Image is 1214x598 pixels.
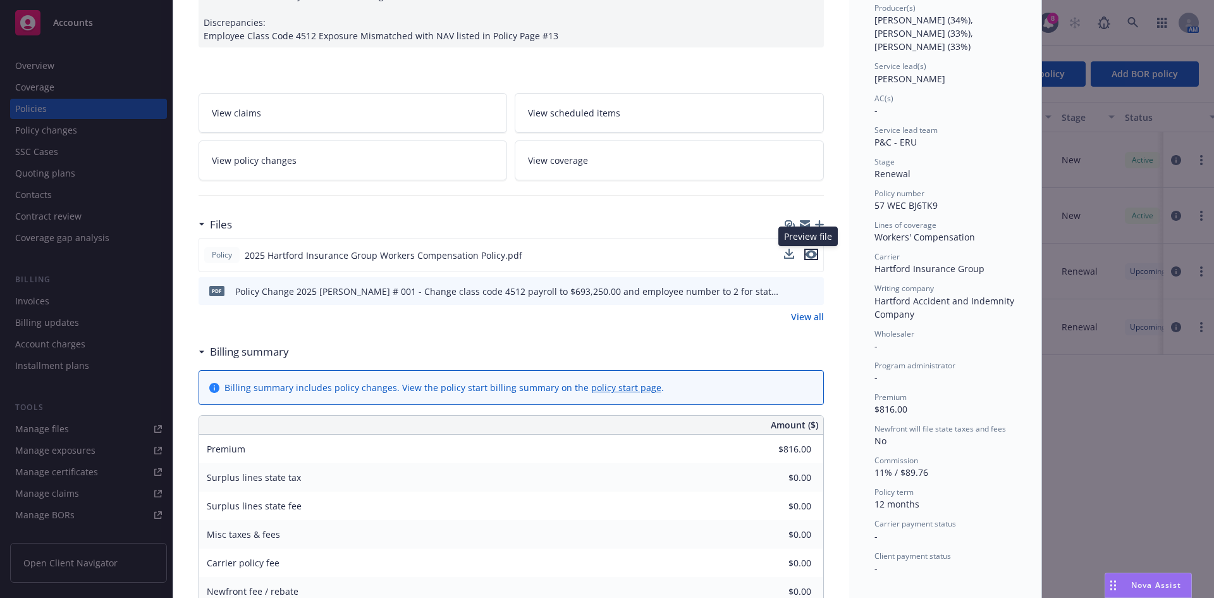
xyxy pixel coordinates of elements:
div: Policy Change 2025 [PERSON_NAME] # 001 - Change class code 4512 payroll to $693,250.00 and employ... [235,285,782,298]
a: View policy changes [199,140,508,180]
a: View coverage [515,140,824,180]
span: Commission [874,455,918,466]
button: Nova Assist [1105,573,1192,598]
a: View claims [199,93,508,133]
span: 2025 Hartford Insurance Group Workers Compensation Policy.pdf [245,249,522,262]
span: Newfront fee / rebate [207,585,298,597]
span: 12 months [874,498,919,510]
h3: Files [210,216,232,233]
span: [PERSON_NAME] [874,73,945,85]
button: download file [784,249,794,262]
span: Client payment status [874,551,951,561]
div: Billing summary includes policy changes. View the policy start billing summary on the . [224,381,664,394]
span: Workers' Compensation [874,231,975,243]
span: View coverage [528,154,588,167]
span: No [874,435,886,447]
span: Policy term [874,487,914,497]
span: Producer(s) [874,3,916,13]
span: 11% / $89.76 [874,466,928,478]
span: Amount ($) [771,418,818,432]
span: Carrier payment status [874,518,956,529]
input: 0.00 [737,497,819,516]
span: Surplus lines state fee [207,500,302,512]
span: Stage [874,156,895,167]
span: [PERSON_NAME] (34%), [PERSON_NAME] (33%), [PERSON_NAME] (33%) [874,14,976,53]
button: download file [784,249,794,259]
span: Policy [209,249,235,261]
span: View policy changes [212,154,297,167]
span: Carrier [874,251,900,262]
h3: Billing summary [210,344,289,360]
div: Billing summary [199,344,289,360]
span: - [874,340,878,352]
a: View scheduled items [515,93,824,133]
span: View claims [212,106,261,120]
button: preview file [804,249,818,262]
input: 0.00 [737,468,819,487]
span: Premium [874,392,907,402]
span: - [874,562,878,574]
input: 0.00 [737,440,819,459]
span: $816.00 [874,403,907,415]
div: Preview file [778,227,838,246]
span: P&C - ERU [874,136,917,148]
button: preview file [804,249,818,260]
span: Service lead team [874,125,938,135]
a: policy start page [591,382,661,394]
span: Renewal [874,168,910,180]
span: Wholesaler [874,328,914,339]
span: Policy number [874,188,924,199]
span: - [874,104,878,116]
span: Nova Assist [1131,580,1181,590]
span: Misc taxes & fees [207,528,280,540]
input: 0.00 [737,554,819,573]
span: 57 WEC BJ6TK9 [874,199,938,211]
span: Carrier policy fee [207,557,279,569]
span: Program administrator [874,360,955,371]
input: 0.00 [737,525,819,544]
span: pdf [209,286,224,296]
span: View scheduled items [528,106,620,120]
span: Surplus lines state tax [207,471,301,483]
span: Hartford Accident and Indemnity Company [874,295,1017,320]
span: - [874,371,878,383]
span: Premium [207,443,245,455]
a: View all [791,310,824,323]
span: Service lead(s) [874,61,926,72]
button: download file [787,285,797,298]
span: - [874,530,878,542]
span: Hartford Insurance Group [874,263,984,275]
span: Writing company [874,283,934,294]
button: preview file [807,285,819,298]
span: AC(s) [874,93,893,104]
span: Newfront will file state taxes and fees [874,423,1006,434]
span: Lines of coverage [874,220,936,230]
div: Drag to move [1105,573,1121,597]
div: Files [199,216,232,233]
